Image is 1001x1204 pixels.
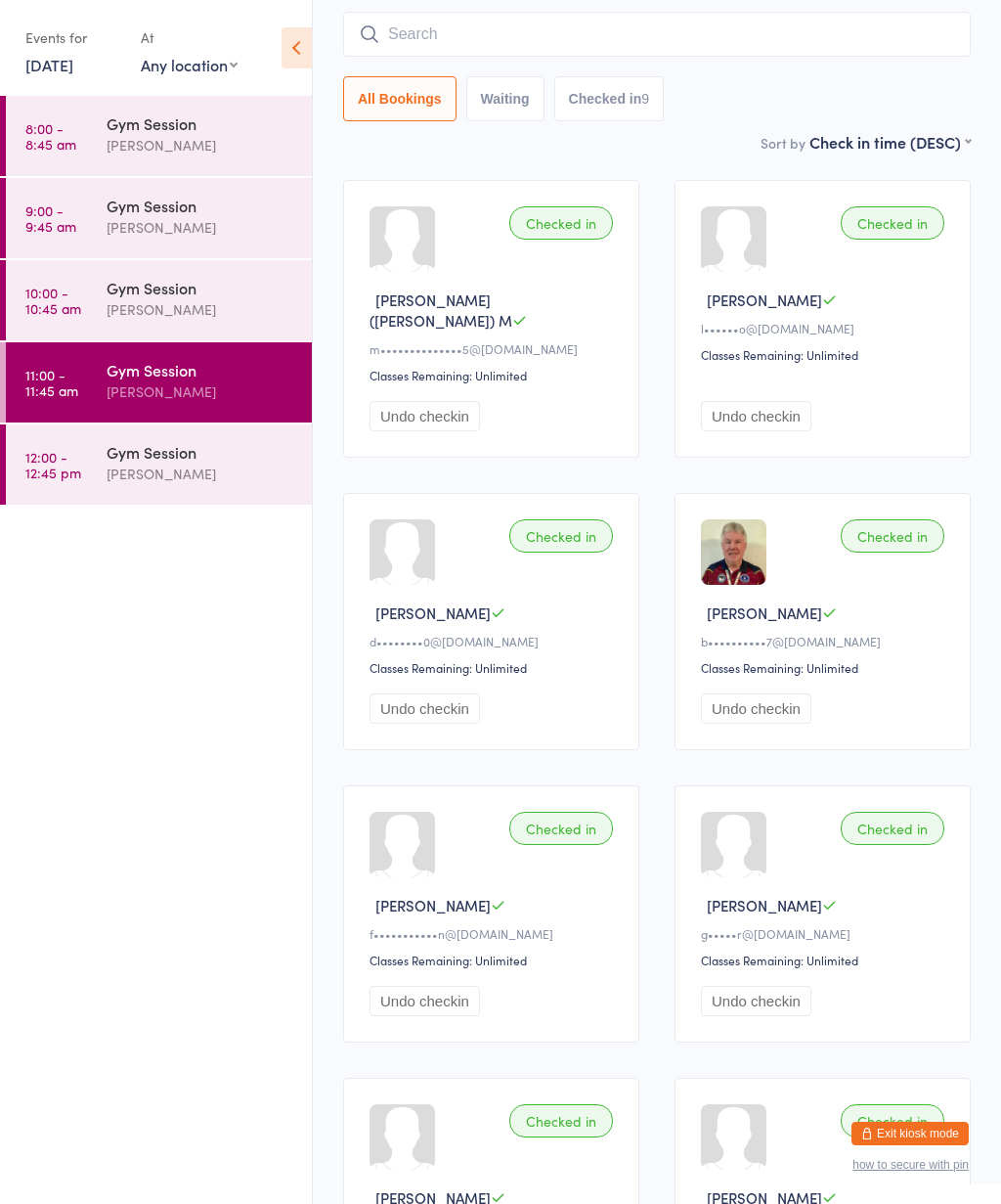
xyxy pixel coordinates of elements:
[701,925,950,942] div: g•••••r@[DOMAIN_NAME]
[554,76,665,121] button: Checked in9
[701,986,811,1016] button: Undo checkin
[6,424,312,505] a: 12:00 -12:45 pmGym Session[PERSON_NAME]
[641,91,649,107] div: 9
[509,1104,613,1137] div: Checked in
[701,633,950,649] div: b••••••••••7@[DOMAIN_NAME]
[701,693,811,724] button: Undo checkin
[370,986,480,1016] button: Undo checkin
[370,659,619,676] div: Classes Remaining: Unlimited
[370,401,480,431] button: Undo checkin
[25,449,81,480] time: 12:00 - 12:45 pm
[701,519,766,585] img: image1756953649.png
[141,22,238,54] div: At
[141,54,238,75] div: Any location
[701,401,811,431] button: Undo checkin
[107,277,295,298] div: Gym Session
[852,1158,969,1172] button: how to secure with pin
[107,359,295,380] div: Gym Session
[6,178,312,258] a: 9:00 -9:45 amGym Session[PERSON_NAME]
[701,659,950,676] div: Classes Remaining: Unlimited
[107,112,295,134] div: Gym Session
[107,195,295,216] div: Gym Session
[107,298,295,321] div: [PERSON_NAME]
[707,290,822,310] span: [PERSON_NAME]
[370,367,619,383] div: Classes Remaining: Unlimited
[6,342,312,423] a: 11:00 -11:45 amGym Session[PERSON_NAME]
[370,340,619,357] div: m••••••••••••••5@[DOMAIN_NAME]
[701,952,950,968] div: Classes Remaining: Unlimited
[25,22,121,54] div: Events for
[707,602,822,623] span: [PERSON_NAME]
[107,216,295,239] div: [PERSON_NAME]
[107,441,295,463] div: Gym Session
[25,285,81,316] time: 10:00 - 10:45 am
[370,925,619,942] div: f•••••••••••n@[DOMAIN_NAME]
[6,96,312,176] a: 8:00 -8:45 amGym Session[PERSON_NAME]
[707,895,822,915] span: [PERSON_NAME]
[25,367,78,398] time: 11:00 - 11:45 am
[841,519,944,553] div: Checked in
[509,519,613,553] div: Checked in
[509,206,613,240] div: Checked in
[370,952,619,968] div: Classes Remaining: Unlimited
[701,346,950,363] div: Classes Remaining: Unlimited
[841,812,944,845] div: Checked in
[841,1104,944,1137] div: Checked in
[509,812,613,845] div: Checked in
[809,131,971,153] div: Check in time (DESC)
[25,54,73,75] a: [DATE]
[107,463,295,485] div: [PERSON_NAME]
[375,895,491,915] span: [PERSON_NAME]
[761,133,805,153] label: Sort by
[370,693,480,724] button: Undo checkin
[107,134,295,156] div: [PERSON_NAME]
[343,76,457,121] button: All Bookings
[851,1122,969,1145] button: Exit kiosk mode
[343,12,971,57] input: Search
[375,602,491,623] span: [PERSON_NAME]
[107,380,295,403] div: [PERSON_NAME]
[370,633,619,649] div: d••••••••0@[DOMAIN_NAME]
[370,290,512,331] span: [PERSON_NAME] ([PERSON_NAME]) M
[6,260,312,340] a: 10:00 -10:45 amGym Session[PERSON_NAME]
[25,202,76,234] time: 9:00 - 9:45 am
[701,320,950,336] div: l••••••o@[DOMAIN_NAME]
[841,206,944,240] div: Checked in
[25,120,76,152] time: 8:00 - 8:45 am
[466,76,544,121] button: Waiting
